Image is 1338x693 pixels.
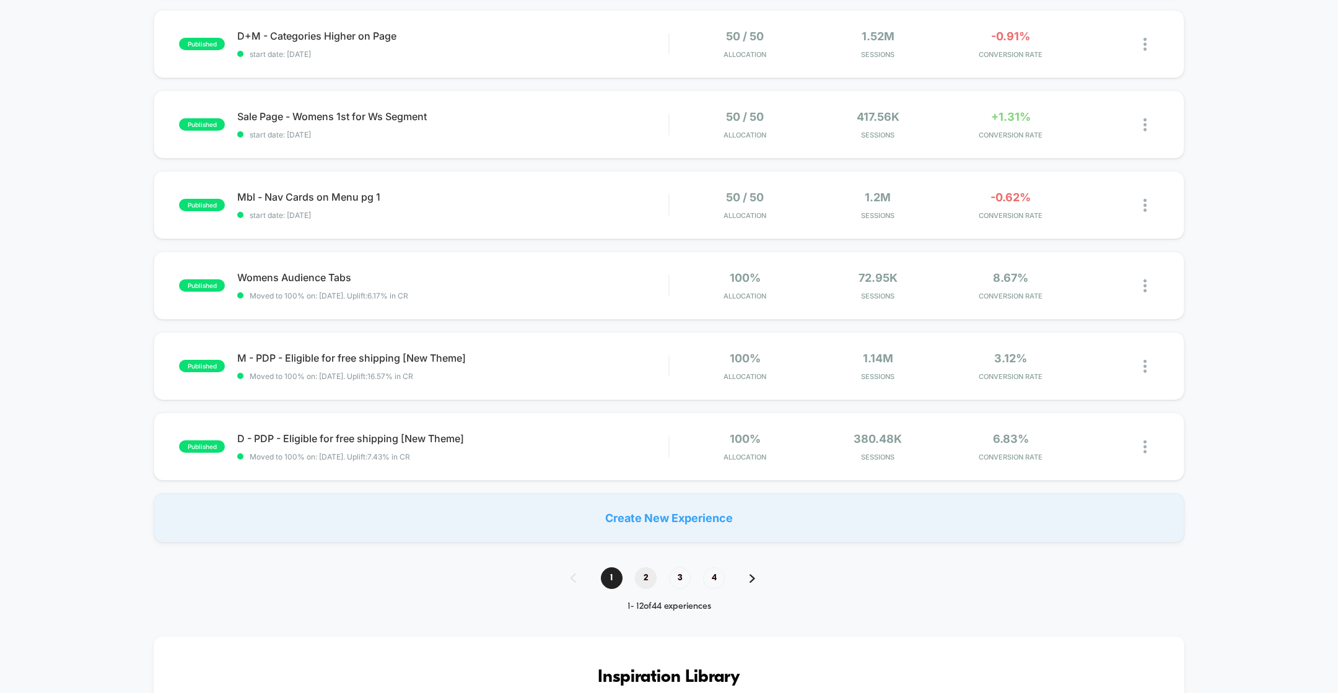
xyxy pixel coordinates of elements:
[726,110,764,123] span: 50 / 50
[179,199,225,211] span: published
[191,668,1147,687] h3: Inspiration Library
[179,118,225,131] span: published
[703,567,725,589] span: 4
[250,452,410,461] span: Moved to 100% on: [DATE] . Uplift: 7.43% in CR
[179,360,225,372] span: published
[815,292,941,300] span: Sessions
[948,131,1074,139] span: CONVERSION RATE
[724,211,766,220] span: Allocation
[601,567,623,589] span: 1
[724,372,766,381] span: Allocation
[250,372,413,381] span: Moved to 100% on: [DATE] . Uplift: 16.57% in CR
[250,291,408,300] span: Moved to 100% on: [DATE] . Uplift: 6.17% in CR
[237,432,668,445] span: D - PDP - Eligible for free shipping [New Theme]
[1143,118,1147,131] img: close
[237,30,668,42] span: D+M - Categories Higher on Page
[724,292,766,300] span: Allocation
[724,131,766,139] span: Allocation
[815,131,941,139] span: Sessions
[179,279,225,292] span: published
[154,493,1184,543] div: Create New Experience
[948,50,1074,59] span: CONVERSION RATE
[948,292,1074,300] span: CONVERSION RATE
[865,191,891,204] span: 1.2M
[859,271,898,284] span: 72.95k
[994,352,1027,365] span: 3.12%
[948,211,1074,220] span: CONVERSION RATE
[991,30,1030,43] span: -0.91%
[993,271,1028,284] span: 8.67%
[863,352,893,365] span: 1.14M
[1143,279,1147,292] img: close
[726,191,764,204] span: 50 / 50
[179,440,225,453] span: published
[730,352,761,365] span: 100%
[724,453,766,461] span: Allocation
[815,372,941,381] span: Sessions
[237,211,668,220] span: start date: [DATE]
[1143,440,1147,453] img: close
[635,567,657,589] span: 2
[948,453,1074,461] span: CONVERSION RATE
[948,372,1074,381] span: CONVERSION RATE
[237,110,668,123] span: Sale Page - Womens 1st for Ws Segment
[237,130,668,139] span: start date: [DATE]
[815,453,941,461] span: Sessions
[815,211,941,220] span: Sessions
[724,50,766,59] span: Allocation
[815,50,941,59] span: Sessions
[237,191,668,203] span: Mbl - Nav Cards on Menu pg 1
[854,432,902,445] span: 380.48k
[857,110,899,123] span: 417.56k
[750,574,755,583] img: pagination forward
[862,30,894,43] span: 1.52M
[1143,360,1147,373] img: close
[991,110,1031,123] span: +1.31%
[1143,38,1147,51] img: close
[558,601,780,612] div: 1 - 12 of 44 experiences
[990,191,1031,204] span: -0.62%
[730,271,761,284] span: 100%
[669,567,691,589] span: 3
[993,432,1029,445] span: 6.83%
[237,271,668,284] span: Womens Audience Tabs
[1143,199,1147,212] img: close
[237,352,668,364] span: M - PDP - Eligible for free shipping [New Theme]
[726,30,764,43] span: 50 / 50
[237,50,668,59] span: start date: [DATE]
[730,432,761,445] span: 100%
[179,38,225,50] span: published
